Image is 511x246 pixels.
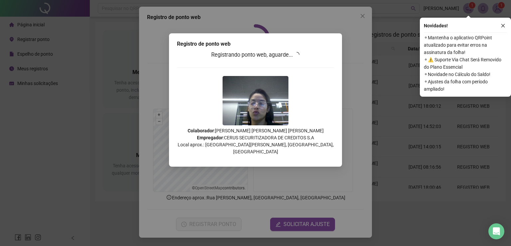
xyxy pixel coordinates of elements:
div: Registro de ponto web [177,40,334,48]
span: close [501,23,505,28]
span: loading [294,51,300,58]
span: Novidades ! [424,22,448,29]
h3: Registrando ponto web, aguarde... [177,51,334,59]
p: : [PERSON_NAME] [PERSON_NAME] [PERSON_NAME] : CERUS SECURITIZADORA DE CREDITOS S.A Local aprox.: ... [177,127,334,155]
strong: Empregador [197,135,223,140]
strong: Colaborador [188,128,214,133]
span: ⚬ Ajustes da folha com período ampliado! [424,78,507,93]
span: ⚬ ⚠️ Suporte Via Chat Será Removido do Plano Essencial [424,56,507,71]
div: Open Intercom Messenger [488,223,504,239]
span: ⚬ Mantenha o aplicativo QRPoint atualizado para evitar erros na assinatura da folha! [424,34,507,56]
span: ⚬ Novidade no Cálculo do Saldo! [424,71,507,78]
img: 9k= [223,76,288,125]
